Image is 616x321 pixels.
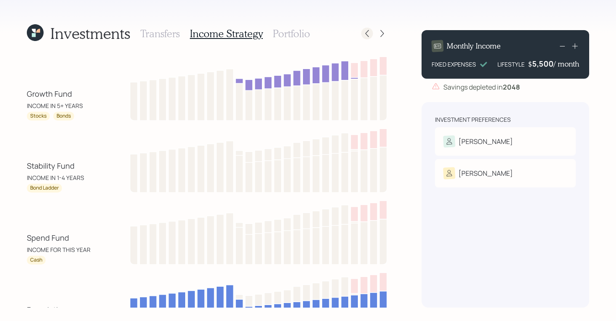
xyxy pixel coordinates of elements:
[435,116,511,124] div: Investment Preferences
[273,28,310,40] h3: Portfolio
[458,168,513,178] div: [PERSON_NAME]
[447,41,501,51] h4: Monthly Income
[528,59,532,69] h4: $
[27,88,72,100] div: Growth Fund
[458,136,513,146] div: [PERSON_NAME]
[27,304,67,316] div: Foundation
[190,28,263,40] h3: Income Strategy
[443,82,520,92] div: Savings depleted in
[30,113,47,120] div: Stocks
[497,60,525,69] div: LIFESTYLE
[140,28,180,40] h3: Transfers
[30,185,59,192] div: Bond Ladder
[27,245,91,254] div: INCOME FOR THIS YEAR
[27,173,84,182] div: INCOME IN 1-4 YEARS
[532,59,554,69] div: 5,500
[27,160,75,172] div: Stability Fund
[50,24,130,42] h1: Investments
[27,232,69,244] div: Spend Fund
[503,82,520,92] b: 2048
[27,101,83,110] div: INCOME IN 5+ YEARS
[57,113,71,120] div: Bonds
[30,257,42,264] div: Cash
[432,60,476,69] div: FIXED EXPENSES
[554,59,579,69] h4: / month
